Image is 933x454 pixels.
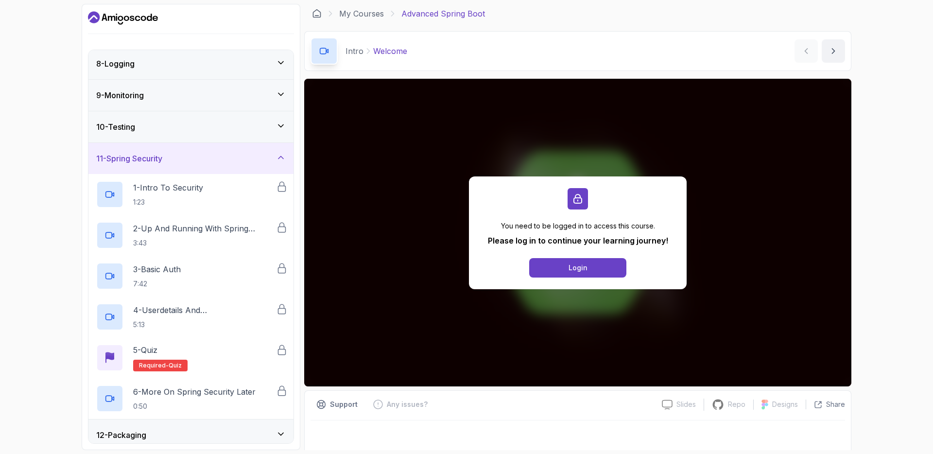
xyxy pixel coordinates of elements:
[488,221,668,231] p: You need to be logged in to access this course.
[339,8,384,19] a: My Courses
[133,263,181,275] p: 3 - Basic Auth
[133,386,256,398] p: 6 - More On Spring Security Later
[529,258,626,278] button: Login
[88,143,294,174] button: 11-Spring Security
[133,402,256,411] p: 0:50
[133,320,276,330] p: 5:13
[133,197,203,207] p: 1:23
[133,344,157,356] p: 5 - Quiz
[88,10,158,26] a: Dashboard
[772,400,798,409] p: Designs
[133,279,181,289] p: 7:42
[96,222,286,249] button: 2-Up And Running With Spring Security3:43
[133,238,276,248] p: 3:43
[133,182,203,193] p: 1 - Intro To Security
[676,400,696,409] p: Slides
[569,263,587,273] div: Login
[346,45,363,57] p: Intro
[806,400,845,409] button: Share
[139,362,169,369] span: Required-
[96,89,144,101] h3: 9 - Monitoring
[728,400,745,409] p: Repo
[96,262,286,290] button: 3-Basic Auth7:42
[330,400,358,409] p: Support
[826,400,845,409] p: Share
[96,385,286,412] button: 6-More On Spring Security Later0:50
[96,153,162,164] h3: 11 - Spring Security
[88,419,294,451] button: 12-Packaging
[373,45,407,57] p: Welcome
[96,121,135,133] h3: 10 - Testing
[96,344,286,371] button: 5-QuizRequired-quiz
[88,48,294,79] button: 8-Logging
[488,235,668,246] p: Please log in to continue your learning journey!
[96,181,286,208] button: 1-Intro To Security1:23
[311,397,363,412] button: Support button
[133,304,276,316] p: 4 - Userdetails And Bcryptpasswordencoder
[387,400,428,409] p: Any issues?
[822,39,845,63] button: next content
[795,39,818,63] button: previous content
[133,223,276,234] p: 2 - Up And Running With Spring Security
[96,58,135,70] h3: 8 - Logging
[169,362,182,369] span: quiz
[401,8,485,19] p: Advanced Spring Boot
[88,111,294,142] button: 10-Testing
[96,429,146,441] h3: 12 - Packaging
[96,303,286,331] button: 4-Userdetails And Bcryptpasswordencoder5:13
[88,80,294,111] button: 9-Monitoring
[312,9,322,18] a: Dashboard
